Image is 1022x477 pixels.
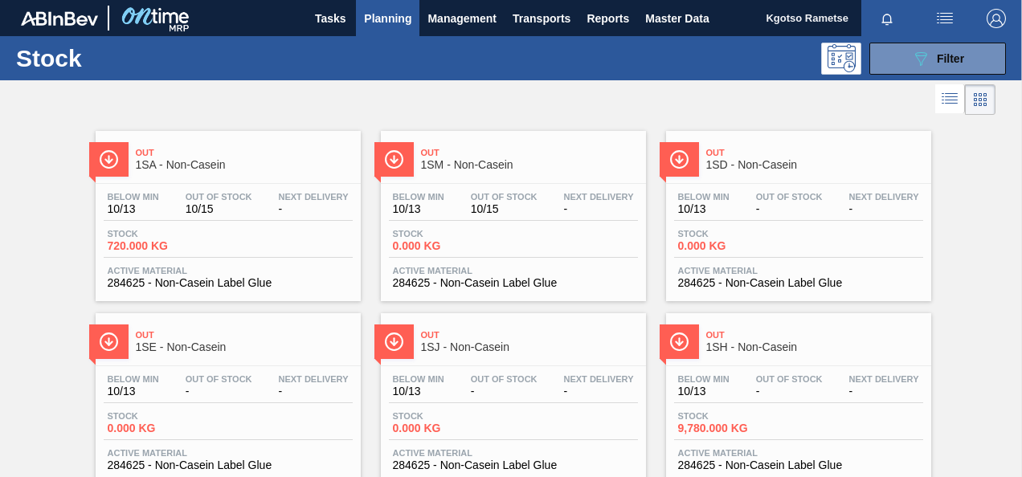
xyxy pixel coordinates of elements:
[393,459,634,471] span: 284625 - Non-Casein Label Glue
[849,374,919,384] span: Next Delivery
[108,374,159,384] span: Below Min
[935,9,955,28] img: userActions
[279,203,349,215] span: -
[136,159,353,171] span: 1SA - Non-Casein
[937,52,964,65] span: Filter
[471,385,538,397] span: -
[393,422,505,434] span: 0.000 KG
[279,192,349,202] span: Next Delivery
[678,240,791,252] span: 0.000 KG
[393,203,444,215] span: 10/13
[16,49,238,67] h1: Stock
[678,448,919,458] span: Active Material
[471,374,538,384] span: Out Of Stock
[756,192,823,202] span: Out Of Stock
[821,43,861,75] div: Programming: no user selected
[471,203,538,215] span: 10/15
[186,374,252,384] span: Out Of Stock
[108,448,349,458] span: Active Material
[393,448,634,458] span: Active Material
[279,385,349,397] span: -
[987,9,1006,28] img: Logout
[421,330,638,340] span: Out
[393,266,634,275] span: Active Material
[108,229,220,238] span: Stock
[669,149,689,169] img: Ícone
[108,459,349,471] span: 284625 - Non-Casein Label Glue
[21,11,98,26] img: TNhmsLtSVTkK8tSr43FrP2fwEKptu5GPRR3wAAAABJRU5ErkJggg==
[313,9,348,28] span: Tasks
[108,411,220,421] span: Stock
[99,332,119,352] img: Ícone
[364,9,411,28] span: Planning
[678,411,791,421] span: Stock
[393,192,444,202] span: Below Min
[756,374,823,384] span: Out Of Stock
[421,341,638,353] span: 1SJ - Non-Casein
[108,266,349,275] span: Active Material
[587,9,629,28] span: Reports
[108,277,349,289] span: 284625 - Non-Casein Label Glue
[136,148,353,157] span: Out
[861,7,913,30] button: Notifications
[849,385,919,397] span: -
[108,422,220,434] span: 0.000 KG
[678,277,919,289] span: 284625 - Non-Casein Label Glue
[279,374,349,384] span: Next Delivery
[706,159,923,171] span: 1SD - Non-Casein
[421,159,638,171] span: 1SM - Non-Casein
[645,9,709,28] span: Master Data
[564,203,634,215] span: -
[108,385,159,397] span: 10/13
[869,43,1006,75] button: Filter
[369,119,654,301] a: ÍconeOut1SM - Non-CaseinBelow Min10/13Out Of Stock10/15Next Delivery-Stock0.000 KGActive Material...
[669,332,689,352] img: Ícone
[965,84,995,115] div: Card Vision
[393,411,505,421] span: Stock
[678,192,730,202] span: Below Min
[513,9,570,28] span: Transports
[393,277,634,289] span: 284625 - Non-Casein Label Glue
[678,266,919,275] span: Active Material
[108,203,159,215] span: 10/13
[564,374,634,384] span: Next Delivery
[935,84,965,115] div: List Vision
[756,385,823,397] span: -
[849,203,919,215] span: -
[654,119,939,301] a: ÍconeOut1SD - Non-CaseinBelow Min10/13Out Of Stock-Next Delivery-Stock0.000 KGActive Material2846...
[678,459,919,471] span: 284625 - Non-Casein Label Glue
[678,229,791,238] span: Stock
[678,203,730,215] span: 10/13
[186,203,252,215] span: 10/15
[393,374,444,384] span: Below Min
[384,332,404,352] img: Ícone
[678,385,730,397] span: 10/13
[849,192,919,202] span: Next Delivery
[678,422,791,434] span: 9,780.000 KG
[678,374,730,384] span: Below Min
[384,149,404,169] img: Ícone
[706,148,923,157] span: Out
[84,119,369,301] a: ÍconeOut1SA - Non-CaseinBelow Min10/13Out Of Stock10/15Next Delivery-Stock720.000 KGActive Materi...
[706,341,923,353] span: 1SH - Non-Casein
[136,330,353,340] span: Out
[99,149,119,169] img: Ícone
[186,385,252,397] span: -
[186,192,252,202] span: Out Of Stock
[393,240,505,252] span: 0.000 KG
[421,148,638,157] span: Out
[471,192,538,202] span: Out Of Stock
[706,330,923,340] span: Out
[393,229,505,238] span: Stock
[393,385,444,397] span: 10/13
[564,192,634,202] span: Next Delivery
[136,341,353,353] span: 1SE - Non-Casein
[564,385,634,397] span: -
[427,9,497,28] span: Management
[108,240,220,252] span: 720.000 KG
[108,192,159,202] span: Below Min
[756,203,823,215] span: -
